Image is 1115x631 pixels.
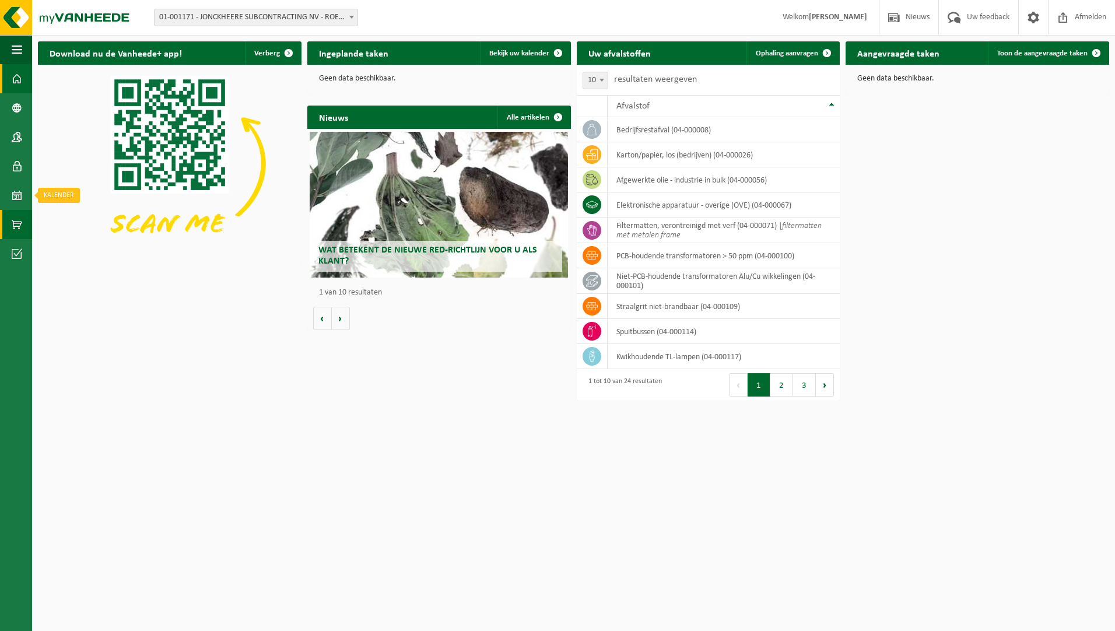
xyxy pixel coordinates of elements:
td: kwikhoudende TL-lampen (04-000117) [608,344,840,369]
span: Afvalstof [616,101,650,111]
span: 10 [583,72,608,89]
p: 1 van 10 resultaten [319,289,565,297]
h2: Nieuws [307,106,360,128]
span: 10 [583,72,608,89]
span: Toon de aangevraagde taken [997,50,1088,57]
a: Toon de aangevraagde taken [988,41,1108,65]
button: 1 [748,373,770,397]
button: Previous [729,373,748,397]
span: 01-001171 - JONCKHEERE SUBCONTRACTING NV - ROESELARE [154,9,358,26]
i: filtermatten met metalen frame [616,222,822,240]
h2: Ingeplande taken [307,41,400,64]
td: straalgrit niet-brandbaar (04-000109) [608,294,840,319]
button: 2 [770,373,793,397]
button: Vorige [313,307,332,330]
button: Verberg [245,41,300,65]
div: 1 tot 10 van 24 resultaten [583,372,662,398]
img: Download de VHEPlus App [38,65,301,262]
h2: Download nu de Vanheede+ app! [38,41,194,64]
span: Bekijk uw kalender [489,50,549,57]
a: Wat betekent de nieuwe RED-richtlijn voor u als klant? [310,132,568,278]
a: Ophaling aanvragen [746,41,839,65]
h2: Aangevraagde taken [846,41,951,64]
td: PCB-houdende transformatoren > 50 ppm (04-000100) [608,243,840,268]
button: 3 [793,373,816,397]
span: Wat betekent de nieuwe RED-richtlijn voor u als klant? [318,246,537,266]
strong: [PERSON_NAME] [809,13,867,22]
td: elektronische apparatuur - overige (OVE) (04-000067) [608,192,840,218]
a: Bekijk uw kalender [480,41,570,65]
td: karton/papier, los (bedrijven) (04-000026) [608,142,840,167]
a: Alle artikelen [497,106,570,129]
button: Next [816,373,834,397]
span: Verberg [254,50,280,57]
label: resultaten weergeven [614,75,697,84]
td: filtermatten, verontreinigd met verf (04-000071) | [608,218,840,243]
button: Volgende [332,307,350,330]
p: Geen data beschikbaar. [319,75,559,83]
span: Ophaling aanvragen [756,50,818,57]
td: niet-PCB-houdende transformatoren Alu/Cu wikkelingen (04-000101) [608,268,840,294]
td: afgewerkte olie - industrie in bulk (04-000056) [608,167,840,192]
td: bedrijfsrestafval (04-000008) [608,117,840,142]
h2: Uw afvalstoffen [577,41,662,64]
span: 01-001171 - JONCKHEERE SUBCONTRACTING NV - ROESELARE [155,9,357,26]
p: Geen data beschikbaar. [857,75,1098,83]
td: spuitbussen (04-000114) [608,319,840,344]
